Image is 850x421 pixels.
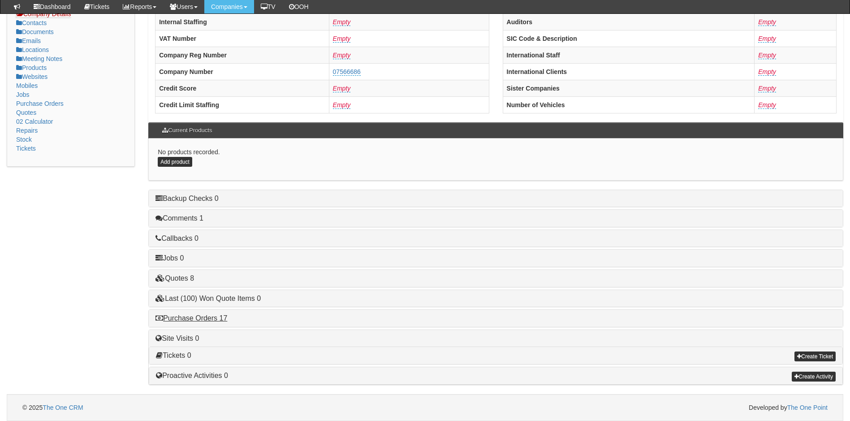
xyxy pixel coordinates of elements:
th: VAT Number [155,30,329,47]
a: Empty [333,101,351,109]
a: Add product [158,157,192,167]
a: Empty [333,18,351,26]
a: Empty [758,101,776,109]
a: Purchase Orders [16,100,64,107]
a: Locations [16,46,49,53]
a: Empty [758,68,776,76]
th: International Staff [503,47,755,63]
th: Number of Vehicles [503,96,755,113]
a: Jobs [16,91,30,98]
a: Callbacks 0 [155,234,198,242]
a: Quotes 8 [155,274,194,282]
th: Company Reg Number [155,47,329,63]
th: Credit Limit Staffing [155,96,329,113]
a: Documents [16,28,54,35]
a: Last (100) Won Quote Items 0 [155,295,261,302]
a: Empty [758,35,776,43]
a: Jobs 0 [155,254,184,262]
a: Backup Checks 0 [155,195,219,202]
a: Mobiles [16,82,38,89]
a: Websites [16,73,47,80]
div: No products recorded. [148,139,843,180]
a: Create Ticket [794,352,836,361]
a: Repairs [16,127,38,134]
th: SIC Code & Description [503,30,755,47]
a: Site Visits 0 [155,334,199,342]
a: Comments 1 [155,214,203,222]
a: Contacts [16,19,47,26]
th: Company Number [155,63,329,80]
a: The One Point [787,404,828,411]
a: Proactive Activities 0 [156,372,228,379]
a: Purchase Orders 17 [155,314,227,322]
a: Company Details [16,10,71,18]
a: Stock [16,136,32,143]
a: Empty [333,85,351,92]
th: International Clients [503,63,755,80]
a: Empty [333,52,351,59]
a: Quotes [16,109,36,116]
a: The One CRM [43,404,83,411]
a: 02 Calculator [16,118,53,125]
a: 07566686 [333,68,361,76]
span: Developed by [749,403,828,412]
span: © 2025 [22,404,83,411]
a: Create Activity [792,372,836,382]
th: Internal Staffing [155,13,329,30]
a: Empty [333,35,351,43]
a: Emails [16,37,41,44]
a: Tickets [16,145,36,152]
a: Empty [758,52,776,59]
th: Auditors [503,13,755,30]
a: Tickets 0 [156,352,191,359]
th: Credit Score [155,80,329,96]
a: Meeting Notes [16,55,62,62]
a: Products [16,64,47,71]
h3: Current Products [158,123,216,138]
a: Empty [758,18,776,26]
th: Sister Companies [503,80,755,96]
a: Empty [758,85,776,92]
